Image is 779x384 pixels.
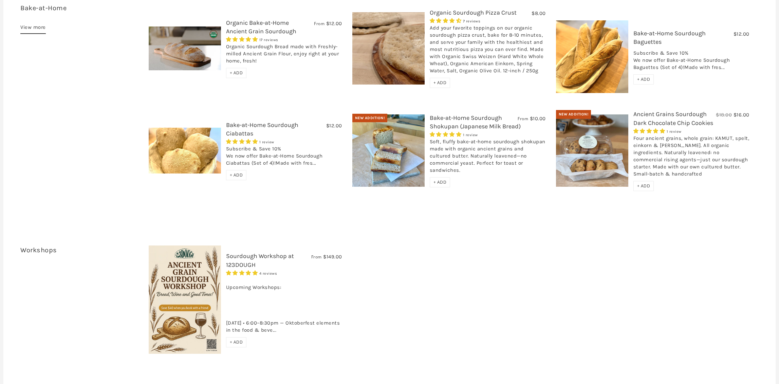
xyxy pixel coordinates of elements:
[226,337,247,347] div: + ADD
[430,177,450,187] div: + ADD
[430,9,517,16] a: Organic Sourdough Pizza Crust
[226,145,342,170] div: Subscribe & Save 10% We now offer Bake-at-Home Sourdough Ciabattas (Set of 4)!Made with fres...
[226,36,259,42] span: 4.76 stars
[20,246,57,254] a: Workshops
[633,110,713,126] a: Ancient Grains Sourdough Dark Chocolate Chip Cookies
[226,43,342,68] div: Organic Sourdough Bread made with Freshly-milled Ancient Grain Flour, enjoy right at your home, f...
[326,123,342,129] span: $12.00
[226,277,342,337] div: Upcoming Workshops: [DATE] • 6:00–8:30pm — Oktoberfest elements in the food & beve...
[226,139,259,145] span: 5.00 stars
[633,74,654,85] div: + ADD
[463,19,481,23] span: 7 reviews
[633,135,749,181] div: Four ancient grains, whole grain: KAMUT, spelt, einkorn & [PERSON_NAME]. All organic ingredients....
[633,50,749,74] div: Subscribe & Save 10% We now offer Bake-at-Home Sourdough Baguettes (Set of 4)!Made with fres...
[311,254,322,260] span: From
[226,121,298,137] a: Bake-at-Home Sourdough Ciabattas
[226,68,247,78] div: + ADD
[637,76,650,82] span: + ADD
[463,133,478,137] span: 1 review
[633,30,706,45] a: Bake-at-Home Sourdough Baguettes
[323,254,342,260] span: $149.00
[326,20,342,26] span: $12.00
[352,114,388,123] div: New Addition!
[149,128,221,174] img: Bake-at-Home Sourdough Ciabattas
[259,38,278,42] span: 17 reviews
[532,10,546,16] span: $8.00
[430,131,463,138] span: 5.00 stars
[230,339,243,345] span: + ADD
[667,129,682,134] span: 1 review
[352,12,425,85] img: Organic Sourdough Pizza Crust
[430,78,450,88] div: + ADD
[20,4,67,12] a: Bake-at-Home
[226,252,294,268] a: Sourdough Workshop at 123DOUGH
[230,172,243,178] span: + ADD
[433,179,447,185] span: + ADD
[433,80,447,86] span: + ADD
[20,245,144,265] h3: 1 item
[226,170,247,180] div: + ADD
[734,112,749,118] span: $16.00
[556,114,628,187] img: Ancient Grains Sourdough Dark Chocolate Chip Cookies
[20,3,144,23] h3: 7 items
[352,114,425,187] img: Bake-at-Home Sourdough Shokupan (Japanese Milk Bread)
[430,114,521,130] a: Bake-at-Home Sourdough Shokupan (Japanese Milk Bread)
[530,115,546,122] span: $10.00
[556,110,591,119] div: New Addition!
[734,31,749,37] span: $12.00
[430,24,546,78] div: Add your favorite toppings on our organic sourdough pizza crust, bake for 8-10 minutes, and serve...
[226,19,296,35] a: Organic Bake-at-Home Ancient Grain Sourdough
[149,26,221,70] img: Organic Bake-at-Home Ancient Grain Sourdough
[518,116,528,122] span: From
[556,20,628,93] img: Bake-at-Home Sourdough Baguettes
[20,23,46,34] a: View more
[633,181,654,191] div: + ADD
[633,128,667,134] span: 5.00 stars
[430,138,546,177] div: Soft, fluffy bake-at-home sourdough shokupan made with organic ancient grains and cultured butter...
[259,271,277,276] span: 4 reviews
[226,270,259,276] span: 5.00 stars
[314,21,324,26] span: From
[259,140,274,144] span: 1 review
[149,245,221,354] img: Sourdough Workshop at 123DOUGH
[430,18,463,24] span: 4.29 stars
[637,183,650,189] span: + ADD
[230,70,243,76] span: + ADD
[716,112,732,118] span: $18.00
